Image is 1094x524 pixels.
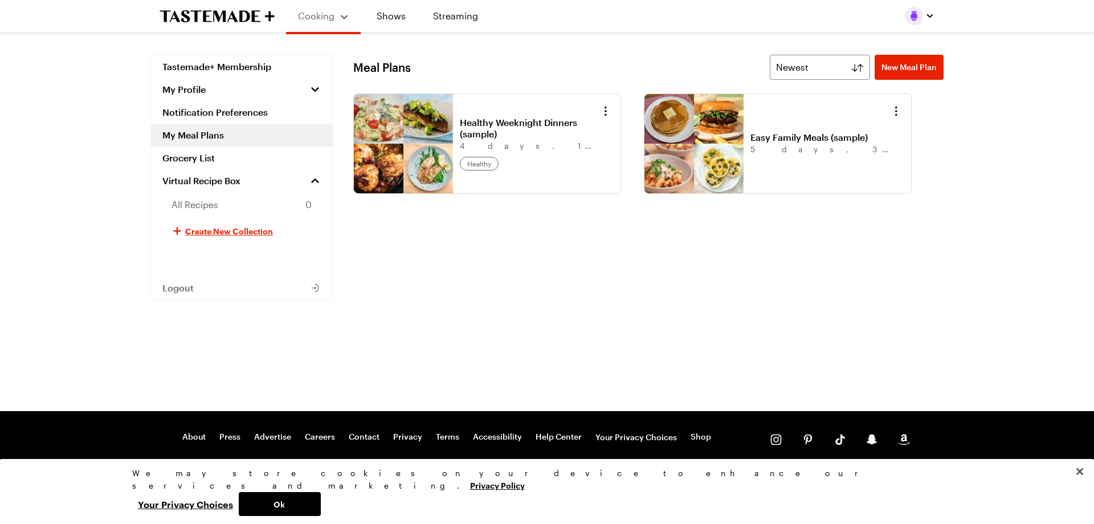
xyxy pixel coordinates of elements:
[305,198,312,212] span: 0
[151,78,332,101] button: My Profile
[750,132,892,143] a: Easy Family Meals (sample)
[595,432,677,443] button: Your Privacy Choices
[182,432,206,443] a: About
[162,282,194,294] span: Logout
[151,192,332,217] a: All Recipes0
[393,432,422,443] a: Privacy
[298,10,334,21] span: Cooking
[172,198,218,212] span: All Recipes
[160,10,275,23] a: To Tastemade Home Page
[182,432,711,443] nav: Footer
[905,7,923,25] img: Profile picture
[151,101,332,124] a: Notification Preferences
[151,55,332,78] a: Tastemade+ Membership
[436,432,459,443] a: Terms
[875,55,944,80] a: New Meal Plan
[132,467,953,516] div: Privacy
[151,124,332,147] a: My Meal Plans
[219,432,240,443] a: Press
[353,60,411,74] h1: Meal Plans
[1067,459,1092,484] button: Close
[460,117,601,140] a: Healthy Weeknight Dinners (sample)
[470,480,525,490] a: More information about your privacy, opens in a new tab
[770,55,870,80] button: Newest
[239,492,321,516] button: Ok
[151,277,332,299] button: Logout
[536,432,582,443] a: Help Center
[776,60,809,74] span: Newest
[905,7,934,25] button: Profile picture
[185,225,273,237] span: Create New Collection
[691,432,711,443] a: Shop
[162,84,206,95] span: My Profile
[297,5,349,27] button: Cooking
[881,62,937,73] span: New Meal Plan
[473,432,522,443] a: Accessibility
[305,432,335,443] a: Careers
[151,147,332,169] a: Grocery List
[162,175,240,186] span: Virtual Recipe Box
[151,217,332,245] button: Create New Collection
[151,169,332,192] a: Virtual Recipe Box
[349,432,379,443] a: Contact
[132,492,239,516] button: Your Privacy Choices
[254,432,291,443] a: Advertise
[132,467,953,492] div: We may store cookies on your device to enhance our services and marketing.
